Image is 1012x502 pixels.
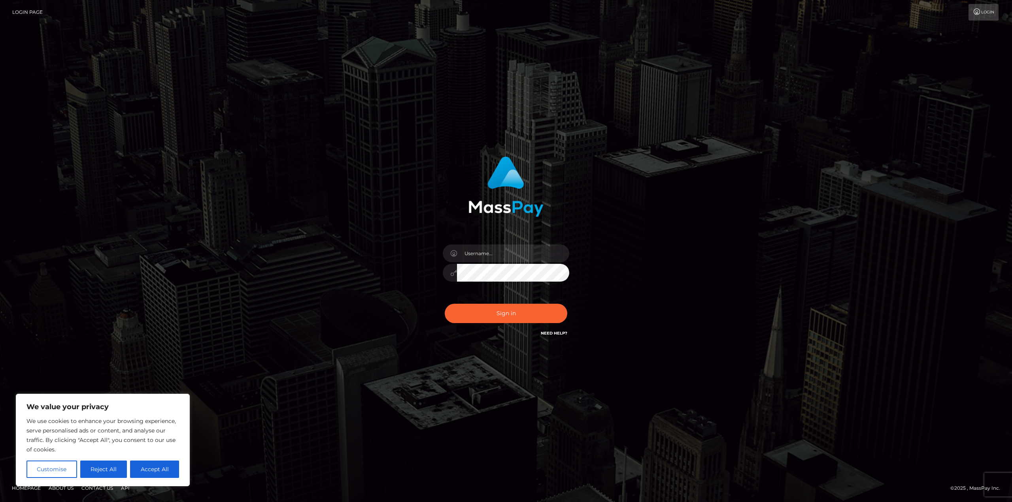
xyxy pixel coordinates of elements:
[468,156,544,217] img: MassPay Login
[950,484,1006,493] div: © 2025 , MassPay Inc.
[445,304,567,323] button: Sign in
[80,461,127,478] button: Reject All
[78,482,116,494] a: Contact Us
[45,482,77,494] a: About Us
[130,461,179,478] button: Accept All
[16,394,190,486] div: We value your privacy
[457,244,569,262] input: Username...
[118,482,133,494] a: API
[26,402,179,412] p: We value your privacy
[9,482,44,494] a: Homepage
[12,4,43,21] a: Login Page
[26,416,179,454] p: We use cookies to enhance your browsing experience, serve personalised ads or content, and analys...
[969,4,999,21] a: Login
[541,331,567,336] a: Need Help?
[26,461,77,478] button: Customise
